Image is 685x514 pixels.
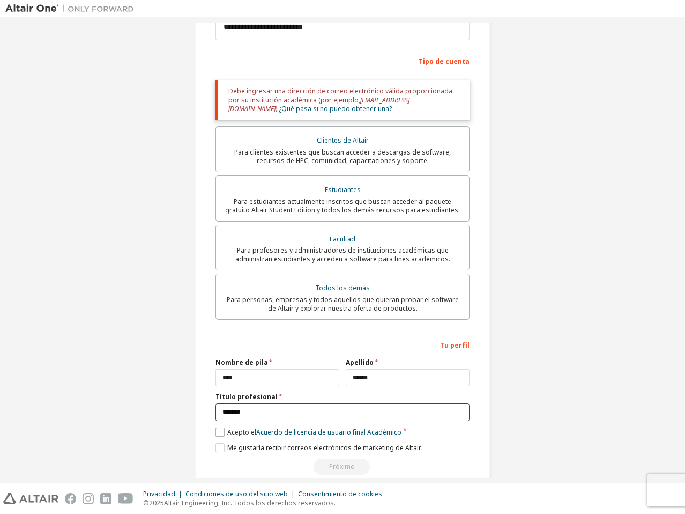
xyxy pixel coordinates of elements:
font: Me gustaría recibir correos electrónicos de marketing de Altair [227,443,421,452]
font: Apellido [346,358,374,367]
font: Consentimiento de cookies [298,489,382,498]
img: instagram.svg [83,493,94,504]
font: Tu perfil [441,341,470,350]
div: You need to provide your academic email [215,459,470,475]
font: Privacidad [143,489,175,498]
font: Nombre de pila [215,358,268,367]
font: Acepto el [227,428,256,437]
font: Tipo de cuenta [419,57,470,66]
font: Para personas, empresas y todos aquellos que quieran probar el software de Altair y explorar nues... [227,295,459,313]
font: Para clientes existentes que buscan acceder a descargas de software, recursos de HPC, comunidad, ... [234,148,451,165]
img: Altair Uno [5,3,139,14]
font: [EMAIL_ADDRESS][DOMAIN_NAME] [228,96,409,113]
font: Debe ingresar una dirección de correo electrónico válida proporcionada por su institución académi... [228,86,452,104]
font: Facultad [330,234,355,244]
img: linkedin.svg [100,493,111,504]
font: © [143,498,149,508]
font: ). [276,104,279,113]
img: facebook.svg [65,493,76,504]
img: altair_logo.svg [3,493,58,504]
img: youtube.svg [118,493,133,504]
font: Para estudiantes actualmente inscritos que buscan acceder al paquete gratuito Altair Student Edit... [225,197,460,215]
font: 2025 [149,498,164,508]
font: Clientes de Altair [317,136,369,145]
font: Estudiantes [325,185,361,194]
a: ¿Qué pasa si no puedo obtener una? [279,104,392,113]
font: Acuerdo de licencia de usuario final [256,428,366,437]
font: Condiciones de uso del sitio web [185,489,288,498]
font: Para profesores y administradores de instituciones académicas que administran estudiantes y acced... [235,246,450,263]
font: Altair Engineering, Inc. Todos los derechos reservados. [164,498,336,508]
font: Académico [367,428,401,437]
font: Todos los demás [315,283,370,292]
font: Título profesional [215,392,278,401]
